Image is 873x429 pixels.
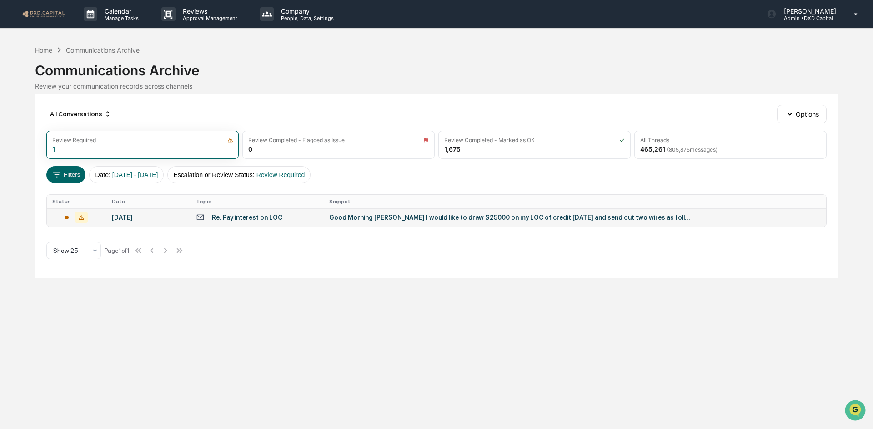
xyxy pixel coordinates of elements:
div: Communications Archive [35,55,838,79]
th: Snippet [324,195,826,208]
span: Attestations [75,114,113,123]
div: We're available if you need us! [31,79,115,86]
input: Clear [24,41,150,51]
p: Manage Tasks [97,15,143,21]
span: ( 805,875 messages) [667,146,717,153]
a: 🔎Data Lookup [5,128,61,144]
div: 465,261 [640,145,717,153]
button: Start new chat [155,72,166,83]
div: Re: Pay interest on LOC [212,214,282,221]
p: Calendar [97,7,143,15]
p: People, Data, Settings [274,15,338,21]
img: 1746055101610-c473b297-6a78-478c-a979-82029cc54cd1 [9,69,25,86]
div: Review your communication records across channels [35,82,838,90]
div: 🔎 [9,133,16,140]
div: 🗄️ [66,115,73,123]
span: Pylon [90,154,110,161]
p: [PERSON_NAME] [777,7,841,15]
span: Preclearance [18,114,59,123]
div: Home [35,46,52,54]
a: 🗄️Attestations [62,111,116,127]
span: Review Required [256,171,305,178]
p: Company [274,7,338,15]
p: Admin • DXD Capital [777,15,841,21]
div: Review Required [52,137,96,143]
div: 1,675 [444,145,461,153]
a: 🖐️Preclearance [5,111,62,127]
iframe: Open customer support [844,399,868,424]
span: Data Lookup [18,132,57,141]
p: Approval Management [176,15,242,21]
div: Good Morning [PERSON_NAME] I would like to draw $25000 on my LOC of credit [DATE] and send out tw... [329,214,693,221]
img: icon [619,137,625,143]
div: 0 [248,145,252,153]
button: Date:[DATE] - [DATE] [89,166,164,183]
button: Options [777,105,827,123]
div: All Conversations [46,107,115,121]
div: All Threads [640,137,669,143]
th: Date [106,195,191,208]
div: Review Completed - Flagged as Issue [248,137,345,143]
th: Topic [191,195,324,208]
div: Page 1 of 1 [105,247,130,254]
div: Start new chat [31,69,149,79]
img: logo [22,10,65,18]
p: How can we help? [9,19,166,34]
div: Review Completed - Marked as OK [444,137,535,143]
button: Escalation or Review Status:Review Required [167,166,311,183]
div: [DATE] [112,214,185,221]
a: Powered byPylon [64,153,110,161]
th: Status [47,195,106,208]
div: 1 [52,145,55,153]
img: icon [423,137,429,143]
div: 🖐️ [9,115,16,123]
div: Communications Archive [66,46,140,54]
span: [DATE] - [DATE] [112,171,158,178]
img: icon [227,137,233,143]
p: Reviews [176,7,242,15]
button: Filters [46,166,86,183]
